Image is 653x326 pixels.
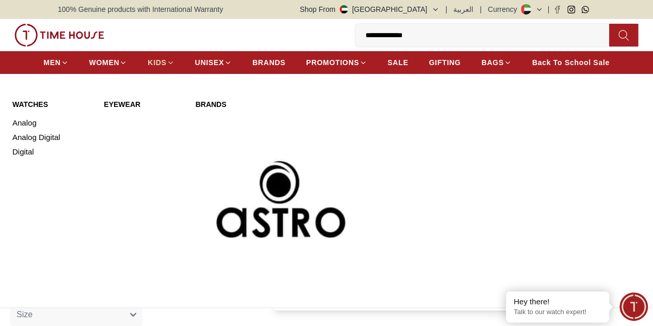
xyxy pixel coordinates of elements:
[306,57,359,68] span: PROMOTIONS
[481,53,511,72] a: BAGS
[532,57,610,68] span: Back To School Sale
[514,297,601,307] div: Hey there!
[14,24,104,46] img: ...
[567,6,575,13] a: Instagram
[195,53,232,72] a: UNISEX
[58,4,223,14] span: 100% Genuine products with International Warranty
[547,4,549,14] span: |
[388,53,408,72] a: SALE
[148,57,166,68] span: KIDS
[488,4,521,14] div: Currency
[453,4,473,14] button: العربية
[196,116,367,287] img: Astro
[306,53,367,72] a: PROMOTIONS
[252,57,285,68] span: BRANDS
[104,99,183,110] a: Eyewear
[480,4,482,14] span: |
[514,308,601,317] p: Talk to our watch expert!
[17,308,33,321] span: Size
[388,57,408,68] span: SALE
[148,53,174,72] a: KIDS
[12,116,91,130] a: Analog
[429,53,461,72] a: GIFTING
[300,4,439,14] button: Shop From[GEOGRAPHIC_DATA]
[12,130,91,145] a: Analog Digital
[445,4,448,14] span: |
[89,53,128,72] a: WOMEN
[581,6,589,13] a: Whatsapp
[532,53,610,72] a: Back To School Sale
[12,99,91,110] a: WATCHES
[481,57,503,68] span: BAGS
[340,5,348,13] img: United Arab Emirates
[553,6,561,13] a: Facebook
[89,57,120,68] span: WOMEN
[619,292,648,321] div: Chat Widget
[43,53,68,72] a: MEN
[12,145,91,159] a: Digital
[195,57,224,68] span: UNISEX
[429,57,461,68] span: GIFTING
[196,99,367,110] a: Brands
[252,53,285,72] a: BRANDS
[43,57,60,68] span: MEN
